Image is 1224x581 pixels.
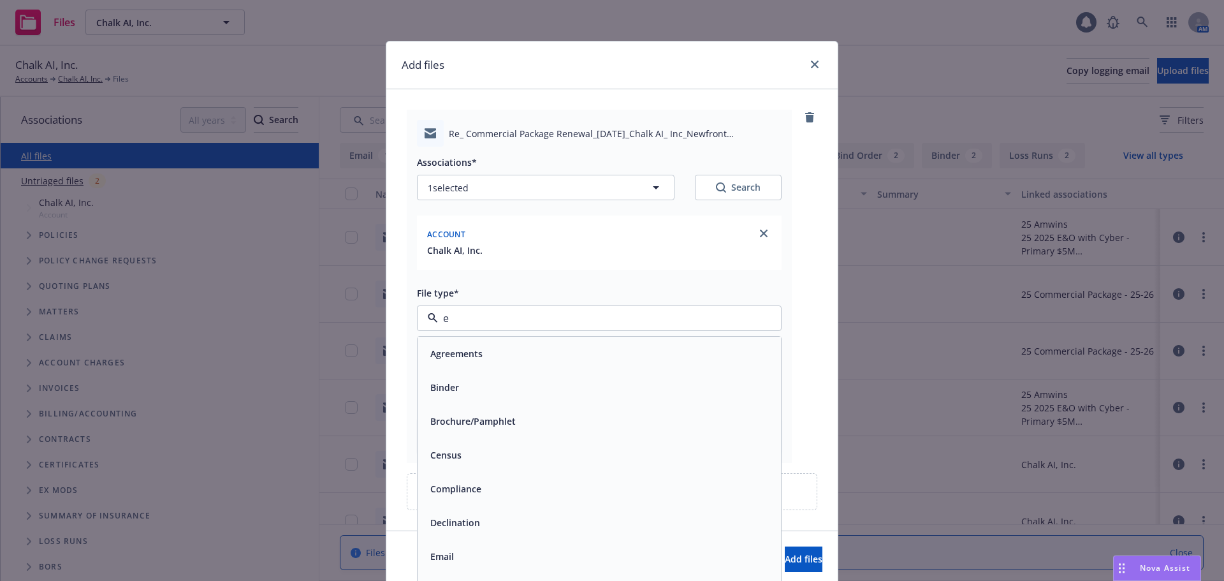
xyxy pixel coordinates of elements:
span: Account [427,229,465,240]
button: 1selected [417,175,674,200]
span: File type* [417,287,459,299]
button: Binder [430,381,459,394]
button: Declination [430,516,480,529]
button: SearchSearch [695,175,782,200]
div: Search [716,181,761,194]
span: Add files [785,553,822,565]
span: Re_ Commercial Package Renewal_[DATE]_Chalk AI_ Inc_Newfront Insurance.msg [449,127,782,140]
button: Census [430,448,462,462]
button: Nova Assist [1113,555,1201,581]
div: Upload new files [407,473,817,510]
span: 1 selected [428,181,469,195]
a: close [807,57,822,72]
span: Associations* [417,156,477,168]
h1: Add files [402,57,444,73]
svg: Search [716,182,726,193]
button: Brochure/Pamphlet [430,415,516,428]
button: Agreements [430,347,483,360]
span: Nova Assist [1140,563,1190,573]
button: Chalk AI, Inc. [427,244,483,257]
input: Filter by keyword [438,311,755,326]
div: Drag to move [1114,556,1130,580]
a: close [756,226,771,241]
button: Add files [785,547,822,572]
button: Compliance [430,482,481,496]
a: remove [802,110,817,125]
button: Email [430,550,454,563]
